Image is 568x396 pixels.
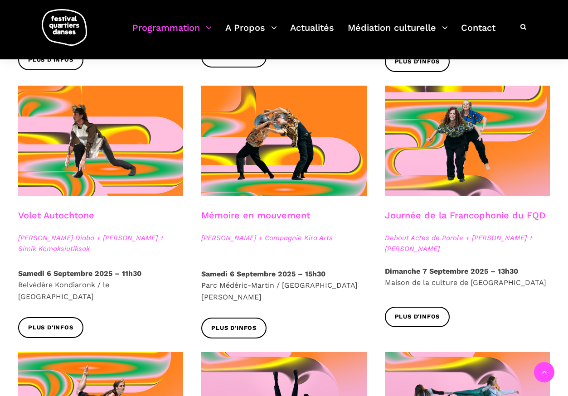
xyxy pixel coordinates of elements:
strong: Dimanche 7 Septembre 2025 – 13h30 [385,267,518,275]
strong: Samedi 6 Septembre 2025 – 11h30 [18,269,141,278]
span: Plus d'infos [395,57,440,67]
span: Debout Actes de Parole + [PERSON_NAME] + [PERSON_NAME] [385,232,550,254]
strong: Samedi 6 Septembre 2025 – 15h30 [201,270,325,278]
a: Contact [461,20,495,47]
a: A Propos [225,20,277,47]
a: Programmation [132,20,212,47]
a: Plus d'infos [18,49,83,70]
span: Plus d'infos [211,324,257,333]
span: Plus d'infos [28,55,73,65]
span: Plus d'infos [395,312,440,322]
img: logo-fqd-med [42,9,87,46]
p: Maison de la culture de [GEOGRAPHIC_DATA] [385,266,550,289]
p: Parc Médéric-Martin / [GEOGRAPHIC_DATA][PERSON_NAME] [201,268,366,303]
a: Actualités [290,20,334,47]
span: [PERSON_NAME] Diabo + [PERSON_NAME] + Simik Komaksiutiksak [18,232,183,254]
a: Plus d'infos [385,51,450,72]
span: Plus d'infos [28,323,73,333]
a: Journée de la Francophonie du FQD [385,210,545,221]
a: Plus d'infos [18,317,83,338]
a: Plus d'infos [385,307,450,327]
a: Plus d'infos [201,318,267,338]
p: Belvédère Kondiaronk / le [GEOGRAPHIC_DATA] [18,268,183,303]
a: Volet Autochtone [18,210,94,221]
a: Médiation culturelle [348,20,448,47]
span: [PERSON_NAME] + Compagnie Kira Arts [201,232,366,243]
a: Mémoire en mouvement [201,210,310,221]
